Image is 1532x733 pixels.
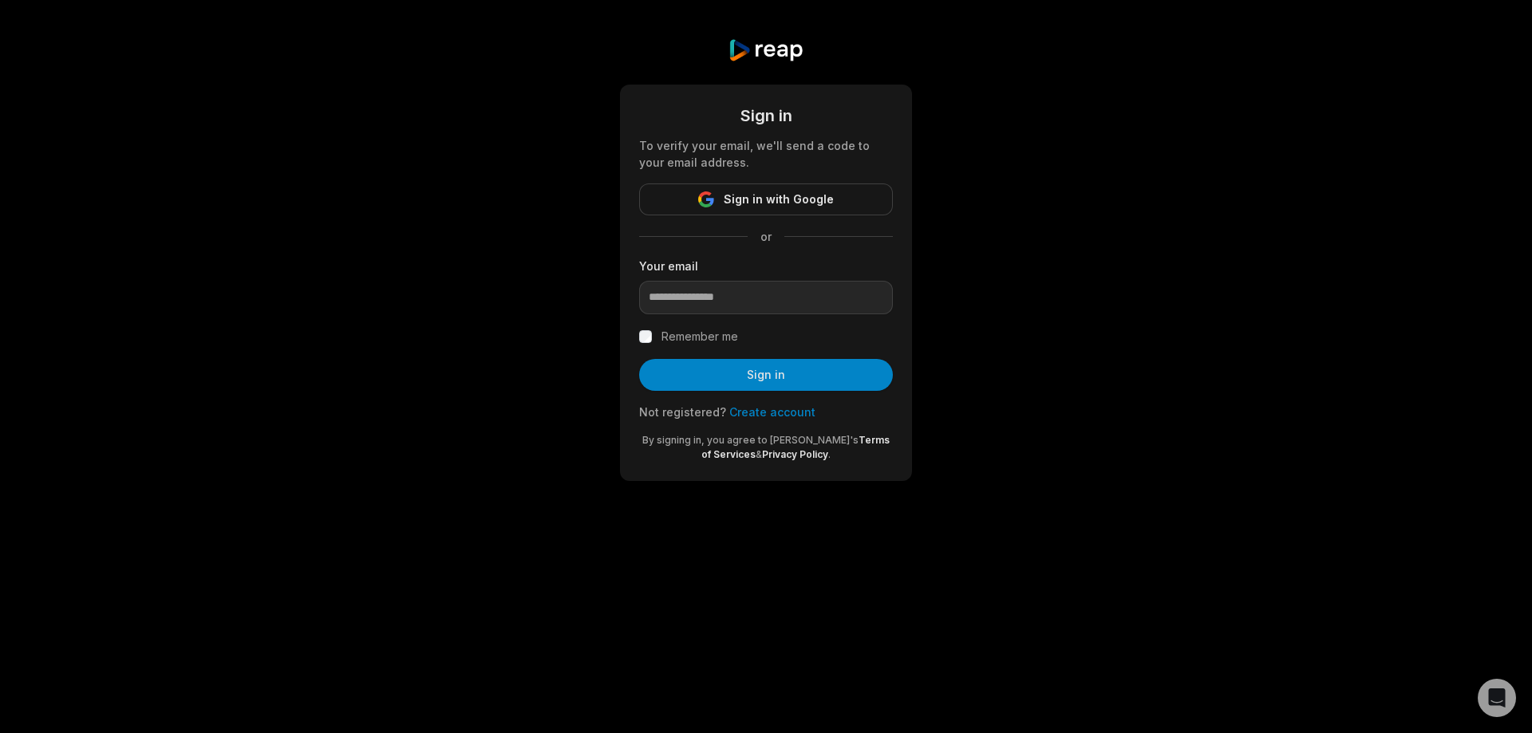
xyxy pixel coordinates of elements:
span: or [748,228,784,245]
button: Sign in [639,359,893,391]
span: Not registered? [639,405,726,419]
img: reap [728,38,804,62]
div: To verify your email, we'll send a code to your email address. [639,137,893,171]
a: Terms of Services [701,434,890,460]
label: Remember me [661,327,738,346]
span: & [756,448,762,460]
span: . [828,448,831,460]
div: Sign in [639,104,893,128]
label: Your email [639,258,893,274]
a: Create account [729,405,815,419]
div: Open Intercom Messenger [1478,679,1516,717]
span: By signing in, you agree to [PERSON_NAME]'s [642,434,859,446]
a: Privacy Policy [762,448,828,460]
span: Sign in with Google [724,190,834,209]
button: Sign in with Google [639,183,893,215]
